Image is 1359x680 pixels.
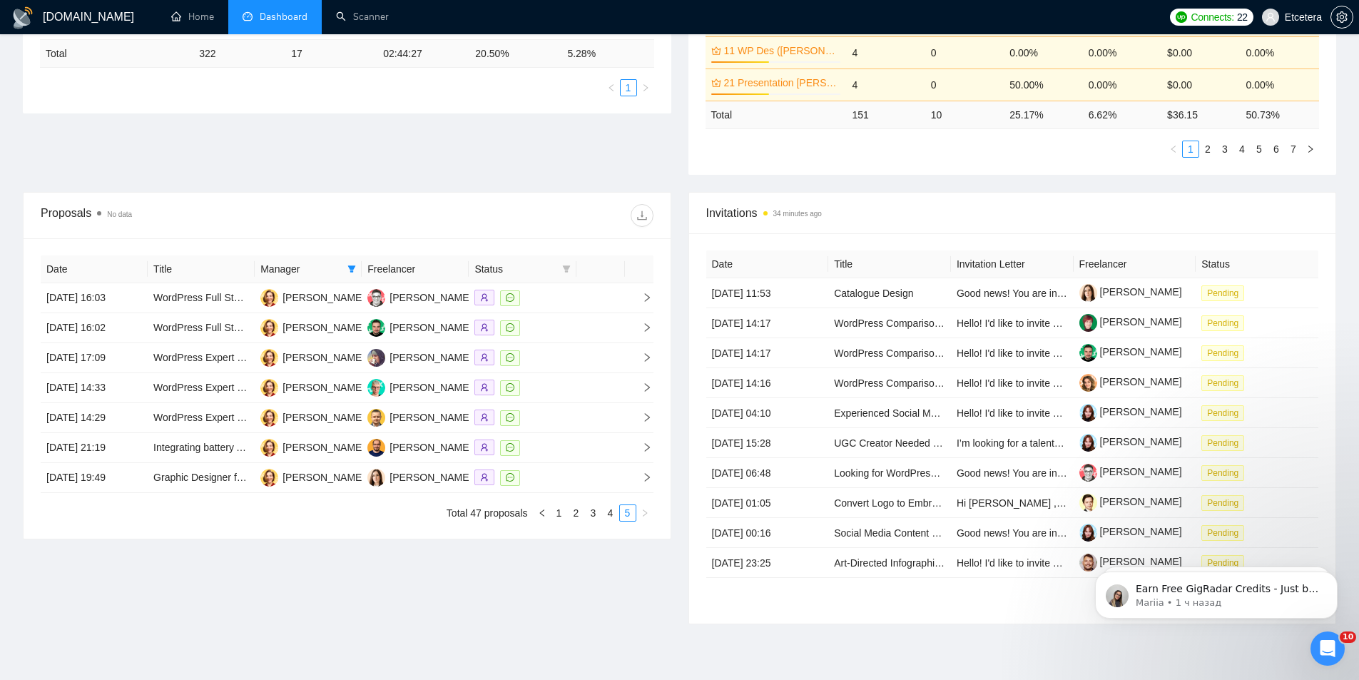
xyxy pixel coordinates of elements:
a: Pending [1201,287,1250,298]
span: Connects: [1191,9,1234,25]
a: Pending [1201,467,1250,478]
a: 21 Presentation [PERSON_NAME] [724,75,838,91]
img: AM [260,349,278,367]
td: WordPress Expert Needed for Interactive Game Development [148,373,255,403]
li: Total 47 proposals [447,504,528,522]
div: [PERSON_NAME] [390,290,472,305]
button: setting [1330,6,1353,29]
a: AS[PERSON_NAME] [367,321,472,333]
td: [DATE] 01:05 [706,488,829,518]
th: Invitation Letter [951,250,1074,278]
a: 5 [620,505,636,521]
td: 20.50 % [469,40,561,68]
li: 5 [619,504,636,522]
th: Freelancer [362,255,469,283]
a: 1 [1183,141,1198,157]
span: user-add [480,353,489,362]
span: user-add [480,443,489,452]
td: WordPress Expert Needed for Interactive Game Development [148,403,255,433]
a: Pending [1201,317,1250,328]
img: c1K4qsFmwl1fe1W2XsKAweDOMujsMWonGNmE8sH7Md5VWSNKqM96jxgH9sjcZoD8G3 [1079,404,1097,422]
span: Pending [1201,345,1244,361]
a: Pending [1201,377,1250,388]
div: [PERSON_NAME] [283,290,365,305]
td: 322 [193,40,285,68]
td: [DATE] 14:17 [706,308,829,338]
td: 25.17 % [1004,101,1082,128]
span: Pending [1201,465,1244,481]
td: [DATE] 21:19 [41,433,148,463]
a: AM[PERSON_NAME] [260,291,365,303]
td: [DATE] 14:29 [41,403,148,433]
img: c1xla-haZDe3rTgCpy3_EKqnZ9bE1jCu9HkBpl3J4QwgQIcLjIh-6uLdGjM-EeUJe5 [1079,284,1097,302]
th: Freelancer [1074,250,1196,278]
li: 2 [568,504,585,522]
a: Catalogue Design [834,288,913,299]
td: 0.00% [1083,36,1161,68]
a: Pending [1201,347,1250,358]
td: [DATE] 19:49 [41,463,148,493]
a: [PERSON_NAME] [1079,466,1182,477]
a: 3 [586,505,601,521]
th: Date [706,250,829,278]
a: 4 [1234,141,1250,157]
th: Manager [255,255,362,283]
img: upwork-logo.png [1176,11,1187,23]
td: Total [706,101,847,128]
iframe: Intercom live chat [1310,631,1345,666]
span: user-add [480,323,489,332]
span: message [506,353,514,362]
td: $0.00 [1161,68,1240,101]
span: crown [711,46,721,56]
a: Pending [1201,437,1250,448]
img: c1b9JySzac4x4dgsEyqnJHkcyMhtwYhRX20trAqcVMGYnIMrxZHAKhfppX9twvsE1T [1079,374,1097,392]
li: Next Page [1302,141,1319,158]
li: 1 [1182,141,1199,158]
img: AM [260,319,278,337]
li: 1 [620,79,637,96]
td: [DATE] 16:03 [41,283,148,313]
a: [PERSON_NAME] [1079,286,1182,298]
td: [DATE] 11:53 [706,278,829,308]
td: [DATE] 16:02 [41,313,148,343]
td: 50.73 % [1241,101,1319,128]
td: Looking for WordPress Developer + AI Expert (Deploying Custom Plugins Fast) [828,458,951,488]
span: filter [559,258,574,280]
a: [PERSON_NAME] [1079,526,1182,537]
span: right [641,83,650,92]
button: right [636,504,653,522]
time: 34 minutes ago [773,210,822,218]
button: right [1302,141,1319,158]
a: [PERSON_NAME] [1079,496,1182,507]
button: right [637,79,654,96]
span: left [538,509,546,517]
a: homeHome [171,11,214,23]
a: WordPress Comparison Blog Site Development [834,377,1044,389]
li: 4 [602,504,619,522]
td: [DATE] 17:09 [41,343,148,373]
td: Total [40,40,193,68]
span: filter [345,258,359,280]
a: AM[PERSON_NAME] [260,441,365,452]
td: [DATE] 00:16 [706,518,829,548]
img: AM [260,379,278,397]
td: Art-Directed Infographic Designer Needed for Wine Tech Sheets [828,548,951,578]
a: [PERSON_NAME] [1079,346,1182,357]
span: 10 [1340,631,1356,643]
li: 2 [1199,141,1216,158]
img: VT [367,439,385,457]
td: UGC Creator Needed for Filming in Czech Republic [828,428,951,458]
div: [PERSON_NAME] [283,320,365,335]
td: Catalogue Design [828,278,951,308]
td: [DATE] 14:17 [706,338,829,368]
img: AM [260,409,278,427]
td: Graphic Designer for Creative Writing Workbook (Kids Ages 8–12) [148,463,255,493]
span: right [631,293,652,303]
div: [PERSON_NAME] [390,470,472,485]
a: 2 [569,505,584,521]
td: 02:44:27 [377,40,469,68]
span: Pending [1201,495,1244,511]
span: right [631,323,652,333]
